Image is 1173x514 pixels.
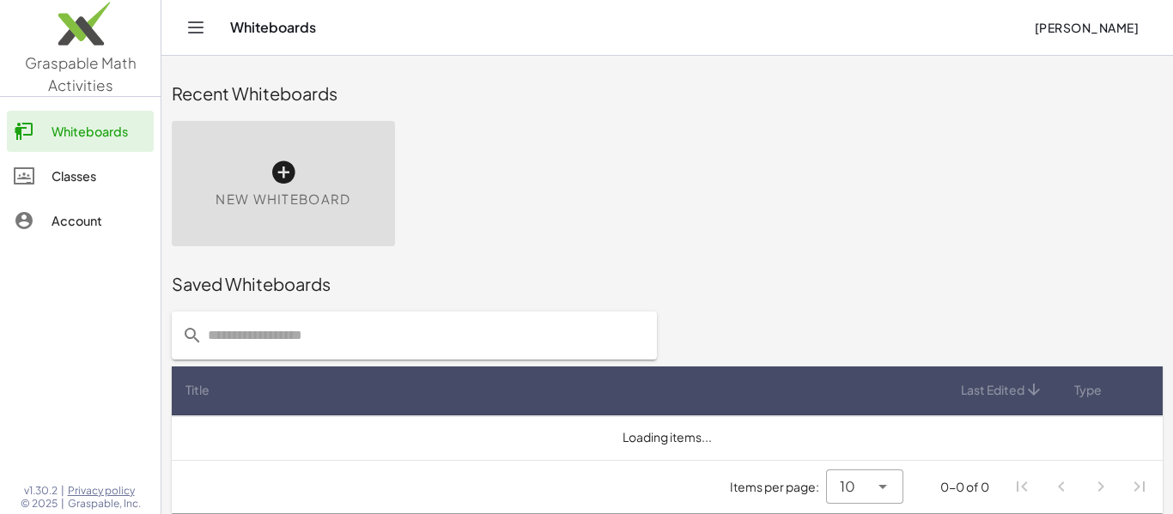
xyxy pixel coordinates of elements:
[52,210,147,231] div: Account
[185,381,210,399] span: Title
[7,111,154,152] a: Whiteboards
[1003,468,1159,507] nav: Pagination Navigation
[961,381,1024,399] span: Last Edited
[7,155,154,197] a: Classes
[61,497,64,511] span: |
[182,14,210,41] button: Toggle navigation
[1034,20,1139,35] span: [PERSON_NAME]
[730,478,826,496] span: Items per page:
[1020,12,1152,43] button: [PERSON_NAME]
[940,478,989,496] div: 0-0 of 0
[68,484,141,498] a: Privacy policy
[61,484,64,498] span: |
[68,497,141,511] span: Graspable, Inc.
[21,497,58,511] span: © 2025
[172,415,1163,460] td: Loading items...
[172,82,1163,106] div: Recent Whiteboards
[216,190,350,209] span: New Whiteboard
[1074,381,1102,399] span: Type
[52,121,147,142] div: Whiteboards
[52,166,147,186] div: Classes
[25,53,137,94] span: Graspable Math Activities
[24,484,58,498] span: v1.30.2
[172,272,1163,296] div: Saved Whiteboards
[182,325,203,346] i: prepended action
[840,476,855,497] span: 10
[7,200,154,241] a: Account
